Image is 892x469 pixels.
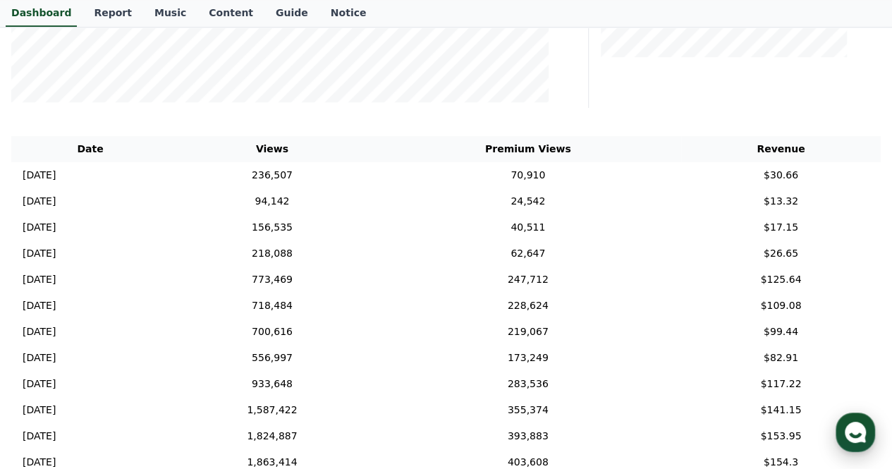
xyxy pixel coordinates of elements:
[169,397,375,423] td: 1,587,422
[681,319,881,345] td: $99.44
[23,351,56,365] p: [DATE]
[681,371,881,397] td: $117.22
[681,267,881,293] td: $125.64
[375,214,681,240] td: 40,511
[375,423,681,449] td: 393,883
[169,319,375,345] td: 700,616
[375,345,681,371] td: 173,249
[23,246,56,261] p: [DATE]
[169,162,375,188] td: 236,507
[148,111,258,128] button: See business hours
[681,423,881,449] td: $153.95
[80,267,195,278] a: Powered byChannel Talk
[11,136,169,162] th: Date
[93,352,182,387] a: Messages
[23,403,56,418] p: [DATE]
[681,345,881,371] td: $82.91
[23,168,56,183] p: [DATE]
[169,267,375,293] td: 773,469
[681,188,881,214] td: $13.32
[140,267,195,276] b: Channel Talk
[169,188,375,214] td: 94,142
[375,293,681,319] td: 228,624
[23,272,56,287] p: [DATE]
[375,319,681,345] td: 219,067
[117,374,159,385] span: Messages
[58,162,248,176] div: any updated?
[681,214,881,240] td: $17.15
[36,373,61,384] span: Home
[23,324,56,339] p: [DATE]
[169,423,375,449] td: 1,824,887
[169,293,375,319] td: 718,484
[23,377,56,391] p: [DATE]
[182,352,271,387] a: Settings
[169,240,375,267] td: 218,088
[23,194,56,209] p: [DATE]
[209,373,243,384] span: Settings
[681,240,881,267] td: $26.65
[375,240,681,267] td: 62,647
[94,267,195,276] span: Powered by
[375,136,681,162] th: Premium Views
[375,397,681,423] td: 355,374
[375,371,681,397] td: 283,536
[58,150,104,162] div: Creward
[20,193,255,227] a: Enter a message.
[154,114,243,126] span: See business hours
[375,162,681,188] td: 70,910
[681,293,881,319] td: $109.08
[4,352,93,387] a: Home
[17,106,99,128] h1: CReward
[30,203,121,217] span: Enter a message.
[111,150,176,162] div: 22 minutes ago
[23,298,56,313] p: [DATE]
[681,136,881,162] th: Revenue
[681,397,881,423] td: $141.15
[169,371,375,397] td: 933,648
[169,345,375,371] td: 556,997
[375,267,681,293] td: 247,712
[169,136,375,162] th: Views
[681,162,881,188] td: $30.66
[23,429,56,444] p: [DATE]
[169,214,375,240] td: 156,535
[17,144,258,185] a: Creward22 minutes ago any updated?
[23,220,56,235] p: [DATE]
[96,233,195,244] span: Will respond in minutes
[375,188,681,214] td: 24,542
